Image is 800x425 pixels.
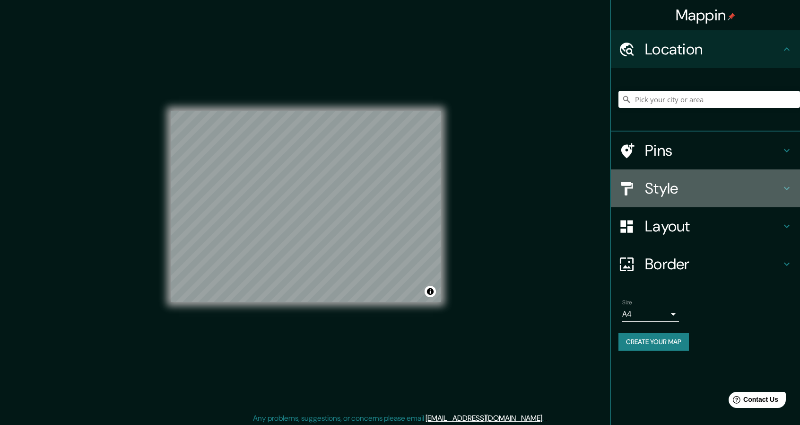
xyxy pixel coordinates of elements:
[645,179,781,198] h4: Style
[645,40,781,59] h4: Location
[622,299,632,307] label: Size
[622,307,679,322] div: A4
[611,207,800,245] div: Layout
[645,217,781,236] h4: Layout
[253,413,544,424] p: Any problems, suggestions, or concerns please email .
[171,111,441,302] canvas: Map
[645,141,781,160] h4: Pins
[544,413,545,424] div: .
[545,413,547,424] div: .
[618,91,800,108] input: Pick your city or area
[611,245,800,283] div: Border
[425,286,436,297] button: Toggle attribution
[611,132,800,169] div: Pins
[716,388,790,415] iframe: Help widget launcher
[611,169,800,207] div: Style
[728,13,735,20] img: pin-icon.png
[426,413,542,423] a: [EMAIL_ADDRESS][DOMAIN_NAME]
[618,333,689,351] button: Create your map
[676,6,736,25] h4: Mappin
[645,255,781,274] h4: Border
[611,30,800,68] div: Location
